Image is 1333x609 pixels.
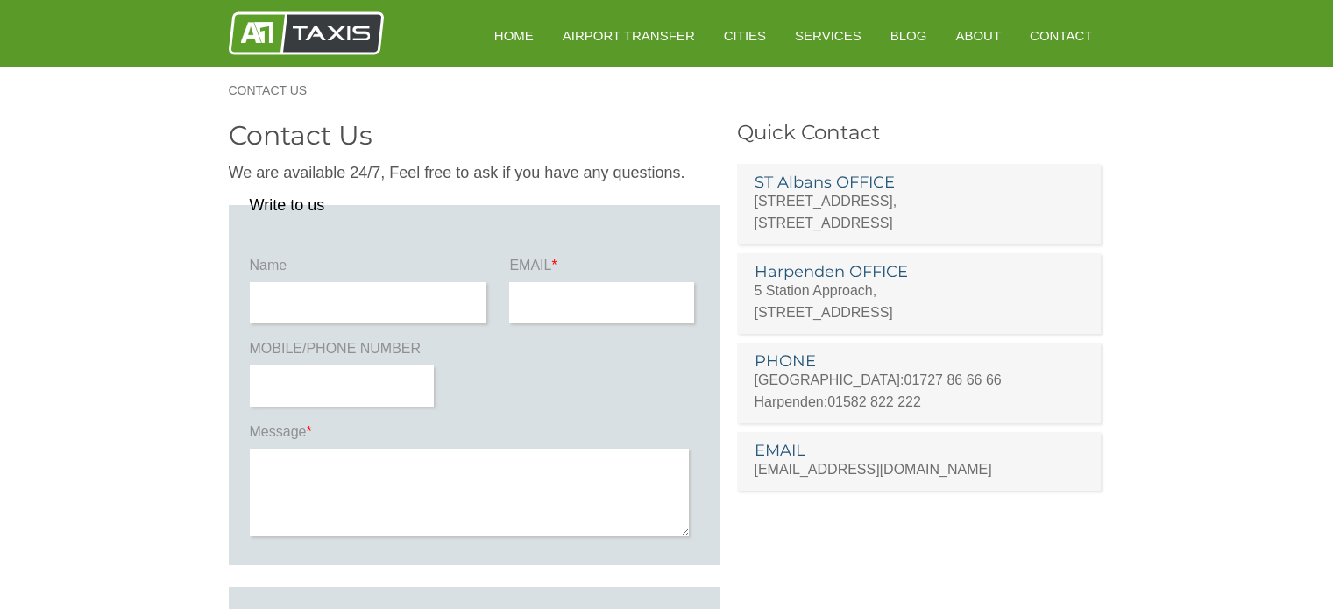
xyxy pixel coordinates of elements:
[737,123,1105,143] h3: Quick Contact
[250,422,698,449] label: Message
[827,394,921,409] a: 01582 822 222
[755,190,1084,234] p: [STREET_ADDRESS], [STREET_ADDRESS]
[229,11,384,55] img: A1 Taxis
[250,339,438,365] label: MOBILE/PHONE NUMBER
[482,14,546,57] a: HOME
[509,256,698,282] label: EMAIL
[943,14,1013,57] a: About
[229,123,720,149] h2: Contact Us
[755,462,992,477] a: [EMAIL_ADDRESS][DOMAIN_NAME]
[755,280,1084,323] p: 5 Station Approach, [STREET_ADDRESS]
[229,162,720,184] p: We are available 24/7, Feel free to ask if you have any questions.
[755,264,1084,280] h3: Harpenden OFFICE
[550,14,707,57] a: Airport Transfer
[783,14,874,57] a: Services
[755,174,1084,190] h3: ST Albans OFFICE
[755,443,1084,458] h3: EMAIL
[229,84,325,96] a: Contact Us
[878,14,939,57] a: Blog
[755,391,1084,413] p: Harpenden:
[250,197,325,213] legend: Write to us
[755,353,1084,369] h3: PHONE
[1017,14,1104,57] a: Contact
[755,369,1084,391] p: [GEOGRAPHIC_DATA]:
[904,372,1002,387] a: 01727 86 66 66
[712,14,778,57] a: Cities
[250,256,492,282] label: Name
